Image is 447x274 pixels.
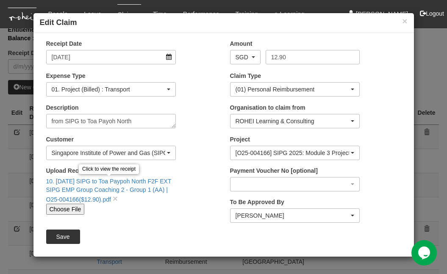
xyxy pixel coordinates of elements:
[46,204,85,215] input: Choose File
[236,211,350,220] div: [PERSON_NAME]
[402,17,407,25] button: ×
[236,149,350,157] div: [O25-004166] SIPG 2025: Module 3 Project Work + Graduation
[46,166,89,175] label: Upload Receipt
[46,50,176,64] input: d/m/yyyy
[230,166,318,175] label: Payment Voucher No [optional]
[46,82,176,97] button: 01. Project (Billed) : Transport
[411,240,439,266] iframe: chat widget
[79,164,139,174] div: Click to view the receipt
[46,72,86,80] label: Expense Type
[230,72,261,80] label: Claim Type
[46,103,79,112] label: Description
[113,194,118,203] a: close
[230,50,261,64] button: SGD
[46,114,176,128] textarea: from SIPG to Toa Payoh North
[230,135,250,144] label: Project
[230,103,305,112] label: Organisation to claim from
[230,198,284,206] label: To Be Approved By
[230,114,360,128] button: ROHEI Learning & Consulting
[230,208,360,223] button: Joshua Tan
[230,146,360,160] button: [O25-004166] SIPG 2025: Module 3 Project Work + Graduation
[46,135,74,144] label: Customer
[52,149,166,157] div: Singapore Institute of Power and Gas (SIPG)
[236,85,350,94] div: (01) Personal Reimbursement
[236,117,350,125] div: ROHEI Learning & Consulting
[52,85,166,94] div: 01. Project (Billed) : Transport
[40,18,77,27] b: Edit Claim
[46,39,82,48] label: Receipt Date
[46,230,80,244] input: Save
[46,146,176,160] button: Singapore Institute of Power and Gas (SIPG)
[230,82,360,97] button: (01) Personal Reimbursement
[230,39,253,48] label: Amount
[46,178,172,203] a: 10. [DATE] SIPG to Toa Paypoh North F2F EXT SIPG EMP Group Coaching 2 - Group 1 (AA) | O25-004166...
[236,53,250,61] div: SGD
